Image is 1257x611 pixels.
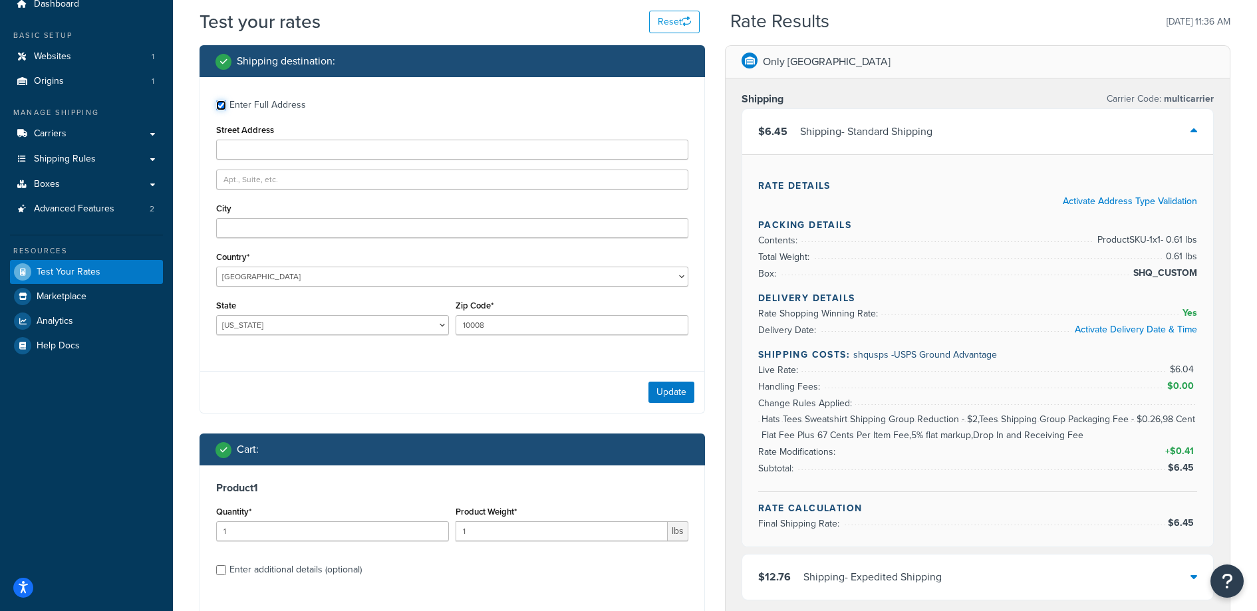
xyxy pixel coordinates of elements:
[758,250,813,264] span: Total Weight:
[758,291,1197,305] h4: Delivery Details
[1094,232,1197,248] span: Product SKU-1 x 1 - 0.61 lbs
[152,51,154,62] span: 1
[10,334,163,358] a: Help Docs
[1107,90,1214,108] p: Carrier Code:
[200,9,321,35] h1: Test your rates
[1167,13,1230,31] p: [DATE] 11:36 AM
[742,92,783,106] h3: Shipping
[668,521,688,541] span: lbs
[10,122,163,146] a: Carriers
[758,517,843,531] span: Final Shipping Rate:
[229,560,362,579] div: Enter additional details (optional)
[237,443,259,455] h2: Cart :
[216,170,688,189] input: Apt., Suite, etc.
[1179,305,1197,321] span: Yes
[1168,461,1197,475] span: $6.45
[758,179,1197,193] h4: Rate Details
[10,107,163,118] div: Manage Shipping
[10,197,163,221] a: Advanced Features2
[10,309,163,333] a: Analytics
[10,69,163,94] li: Origins
[216,100,226,110] input: Enter Full Address
[1161,92,1214,106] span: multicarrier
[34,154,96,165] span: Shipping Rules
[800,122,932,141] div: Shipping - Standard Shipping
[10,260,163,284] a: Test Your Rates
[216,252,249,262] label: Country*
[1063,194,1197,208] a: Activate Address Type Validation
[758,348,1197,362] h4: Shipping Costs:
[152,76,154,87] span: 1
[758,380,823,394] span: Handling Fees:
[150,203,154,215] span: 2
[216,565,226,575] input: Enter additional details (optional)
[1170,444,1197,458] span: $0.41
[649,11,700,33] button: Reset
[763,53,891,71] p: Only [GEOGRAPHIC_DATA]
[456,301,493,310] label: Zip Code*
[758,124,787,139] span: $6.45
[1210,564,1244,598] button: Open Resource Center
[456,521,668,541] input: 0.00
[730,11,829,32] h2: Rate Results
[34,51,71,62] span: Websites
[237,55,335,67] h2: Shipping destination :
[758,218,1197,232] h4: Packing Details
[216,125,274,135] label: Street Address
[1170,362,1197,376] span: $6.04
[10,172,163,197] a: Boxes
[1163,249,1197,265] span: 0.61 lbs
[758,412,1197,443] span: Hats Tees Sweatshirt Shipping Group Reduction - $2,Tees Shipping Group Packaging Fee - $0.26,98 C...
[216,507,251,517] label: Quantity*
[216,301,236,310] label: State
[10,147,163,172] a: Shipping Rules
[10,45,163,69] a: Websites1
[1167,379,1197,393] span: $0.00
[803,568,942,586] div: Shipping - Expedited Shipping
[758,363,801,377] span: Live Rate:
[10,285,163,308] a: Marketplace
[37,340,80,352] span: Help Docs
[648,382,694,403] button: Update
[1163,443,1197,459] span: +
[34,76,64,87] span: Origins
[229,96,306,114] div: Enter Full Address
[1168,516,1197,530] span: $6.45
[10,69,163,94] a: Origins1
[758,233,801,247] span: Contents:
[34,179,60,190] span: Boxes
[34,203,114,215] span: Advanced Features
[853,348,997,362] span: shqusps - USPS Ground Advantage
[216,481,688,495] h3: Product 1
[758,267,779,281] span: Box:
[10,197,163,221] li: Advanced Features
[758,396,855,410] span: Change Rules Applied:
[10,30,163,41] div: Basic Setup
[34,128,67,140] span: Carriers
[216,203,231,213] label: City
[216,521,449,541] input: 0
[37,291,86,303] span: Marketplace
[1075,322,1197,336] a: Activate Delivery Date & Time
[1130,265,1197,281] span: SHQ_CUSTOM
[758,306,881,320] span: Rate Shopping Winning Rate:
[37,267,100,278] span: Test Your Rates
[456,507,517,517] label: Product Weight*
[758,501,1197,515] h4: Rate Calculation
[758,323,819,337] span: Delivery Date:
[758,461,797,475] span: Subtotal:
[758,569,791,584] span: $12.76
[758,445,839,459] span: Rate Modifications:
[10,245,163,257] div: Resources
[37,316,73,327] span: Analytics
